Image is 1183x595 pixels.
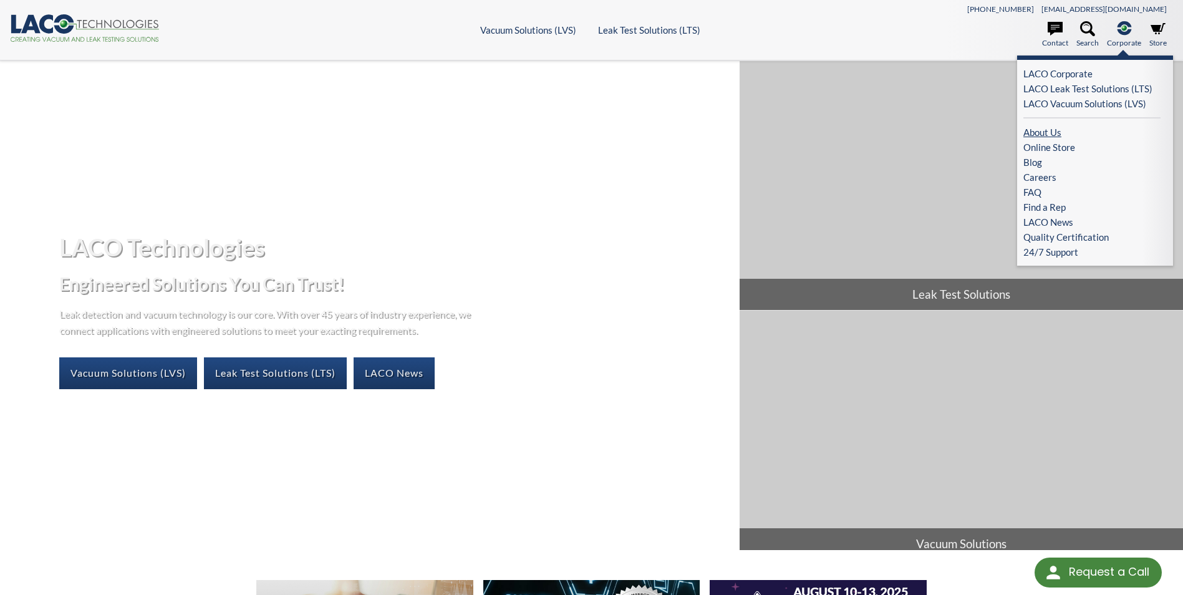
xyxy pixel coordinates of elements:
h1: LACO Technologies [59,232,730,263]
span: Vacuum Solutions [740,528,1183,559]
a: Leak Test Solutions (LTS) [598,24,700,36]
a: Quality Certification [1023,230,1161,244]
a: Search [1076,21,1099,49]
a: Vacuum Solutions (LVS) [480,24,576,36]
a: [PHONE_NUMBER] [967,4,1034,14]
a: About Us [1023,125,1161,140]
div: Request a Call [1069,558,1149,586]
a: Contact [1042,21,1068,49]
a: Find a Rep [1023,200,1161,215]
a: 24/7 Support [1023,244,1167,259]
div: Request a Call [1035,558,1162,588]
a: LACO News [354,357,435,389]
a: Online Store [1023,140,1161,155]
span: Corporate [1107,37,1141,49]
a: Careers [1023,170,1161,185]
a: [EMAIL_ADDRESS][DOMAIN_NAME] [1041,4,1167,14]
a: LACO Leak Test Solutions (LTS) [1023,81,1161,96]
a: LACO Vacuum Solutions (LVS) [1023,96,1161,111]
a: Vacuum Solutions [740,311,1183,559]
a: Blog [1023,155,1161,170]
span: Leak Test Solutions [740,279,1183,310]
a: Leak Test Solutions (LTS) [204,357,347,389]
a: LACO Corporate [1023,66,1161,81]
a: FAQ [1023,185,1161,200]
a: Leak Test Solutions [740,61,1183,310]
img: round button [1043,563,1063,583]
p: Leak detection and vacuum technology is our core. With over 45 years of industry experience, we c... [59,306,477,337]
h2: Engineered Solutions You Can Trust! [59,273,730,296]
a: Store [1149,21,1167,49]
a: Vacuum Solutions (LVS) [59,357,197,389]
a: LACO News [1023,215,1161,230]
